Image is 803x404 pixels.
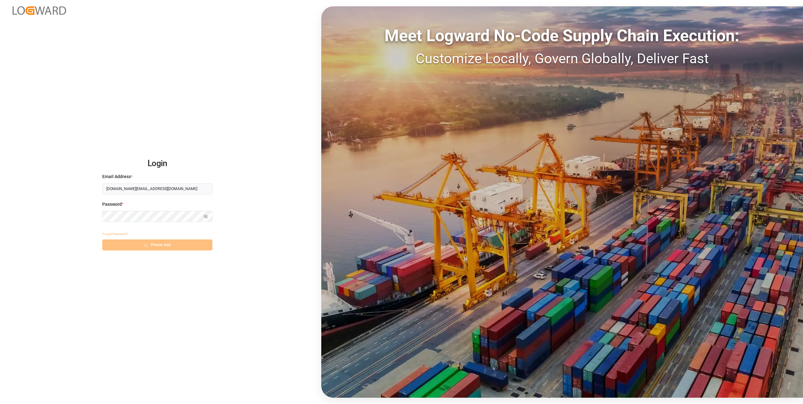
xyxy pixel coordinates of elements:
span: Email Address [102,173,131,180]
input: Enter your email [102,183,212,194]
span: Password [102,201,122,208]
img: Logward_new_orange.png [13,6,66,15]
div: Meet Logward No-Code Supply Chain Execution: [321,24,803,48]
h2: Login [102,154,212,174]
div: Customize Locally, Govern Globally, Deliver Fast [321,48,803,69]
